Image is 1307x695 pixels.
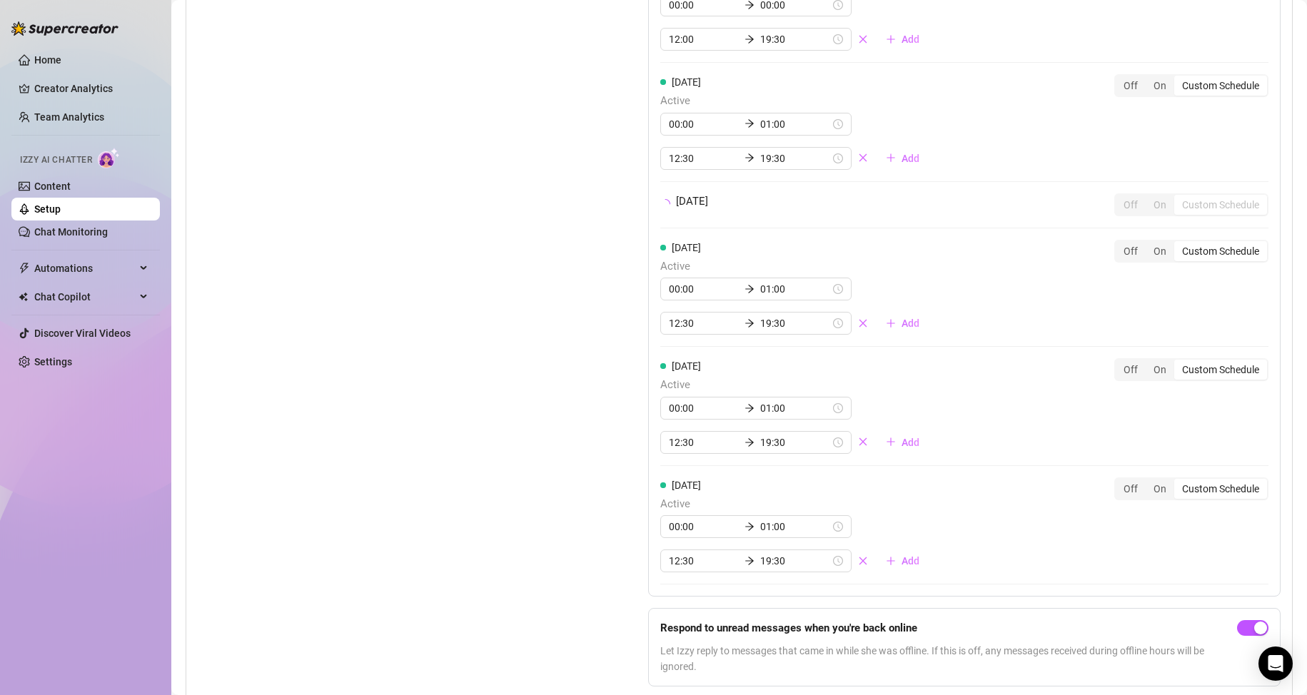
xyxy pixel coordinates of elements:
[745,437,755,447] span: arrow-right
[34,203,61,215] a: Setup
[669,553,739,569] input: Start time
[745,34,755,44] span: arrow-right
[1116,360,1146,380] div: Off
[745,556,755,566] span: arrow-right
[760,519,830,534] input: End time
[660,377,931,394] span: Active
[669,435,739,450] input: Start time
[676,193,708,210] span: [DATE]
[34,111,104,123] a: Team Analytics
[760,553,830,569] input: End time
[660,496,931,513] span: Active
[20,153,92,167] span: Izzy AI Chatter
[1116,76,1146,96] div: Off
[902,318,919,329] span: Add
[660,93,931,110] span: Active
[669,315,739,331] input: Start time
[1174,195,1267,215] div: Custom Schedule
[34,181,71,192] a: Content
[886,437,896,447] span: plus
[874,147,931,170] button: Add
[34,285,136,308] span: Chat Copilot
[34,328,131,339] a: Discover Viral Videos
[1146,360,1174,380] div: On
[1114,358,1268,381] div: segmented control
[669,31,739,47] input: Start time
[1114,193,1268,216] div: segmented control
[1116,479,1146,499] div: Off
[1174,241,1267,261] div: Custom Schedule
[660,199,670,209] span: loading
[745,522,755,532] span: arrow-right
[34,356,72,367] a: Settings
[760,435,830,450] input: End time
[1258,646,1293,681] div: Open Intercom Messenger
[858,318,868,328] span: close
[660,643,1231,674] span: Let Izzy reply to messages that came in while she was offline. If this is off, any messages recei...
[760,400,830,416] input: End time
[902,34,919,45] span: Add
[745,318,755,328] span: arrow-right
[11,21,118,36] img: logo-BBDzfeDw.svg
[874,549,931,572] button: Add
[858,556,868,566] span: close
[886,34,896,44] span: plus
[1174,360,1267,380] div: Custom Schedule
[902,437,919,448] span: Add
[19,263,30,274] span: thunderbolt
[669,519,739,534] input: Start time
[34,257,136,280] span: Automations
[1146,241,1174,261] div: On
[760,116,830,132] input: End time
[745,118,755,128] span: arrow-right
[1114,74,1268,97] div: segmented control
[902,555,919,567] span: Add
[669,116,739,132] input: Start time
[760,315,830,331] input: End time
[672,360,701,372] span: [DATE]
[1174,76,1267,96] div: Custom Schedule
[874,28,931,51] button: Add
[902,153,919,164] span: Add
[886,556,896,566] span: plus
[886,153,896,163] span: plus
[1174,479,1267,499] div: Custom Schedule
[34,226,108,238] a: Chat Monitoring
[760,31,830,47] input: End time
[34,77,148,100] a: Creator Analytics
[19,292,28,302] img: Chat Copilot
[1116,195,1146,215] div: Off
[669,281,739,297] input: Start time
[672,76,701,88] span: [DATE]
[745,153,755,163] span: arrow-right
[1146,195,1174,215] div: On
[874,431,931,454] button: Add
[1116,241,1146,261] div: Off
[660,622,917,634] strong: Respond to unread messages when you're back online
[660,258,931,275] span: Active
[874,312,931,335] button: Add
[669,400,739,416] input: Start time
[760,281,830,297] input: End time
[1114,477,1268,500] div: segmented control
[886,318,896,328] span: plus
[98,148,120,168] img: AI Chatter
[858,153,868,163] span: close
[1146,479,1174,499] div: On
[672,242,701,253] span: [DATE]
[745,403,755,413] span: arrow-right
[745,284,755,294] span: arrow-right
[760,151,830,166] input: End time
[858,437,868,447] span: close
[1114,240,1268,263] div: segmented control
[672,480,701,491] span: [DATE]
[669,151,739,166] input: Start time
[858,34,868,44] span: close
[1146,76,1174,96] div: On
[34,54,61,66] a: Home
